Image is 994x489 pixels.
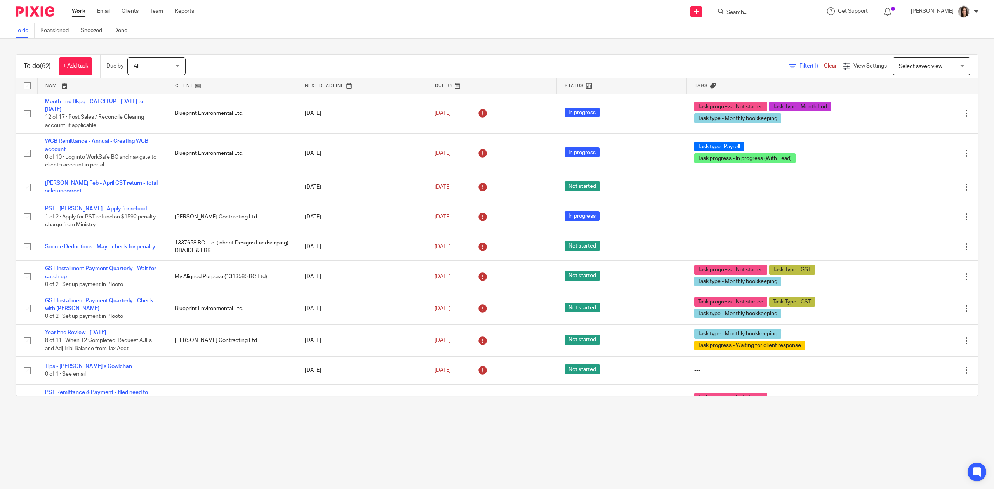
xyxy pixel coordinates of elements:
[122,7,139,15] a: Clients
[167,201,297,233] td: [PERSON_NAME] Contracting Ltd
[799,63,824,69] span: Filter
[45,214,156,228] span: 1 of 2 · Apply for PST refund on $1592 penalty charge from Ministry
[167,134,297,173] td: Blueprint Environmental Ltd.
[694,265,767,275] span: Task progress - Not started
[565,147,600,157] span: In progress
[434,274,451,279] span: [DATE]
[694,213,840,221] div: ---
[45,298,153,311] a: GST Installment Payment Quarterly - Check with [PERSON_NAME]
[45,99,143,112] a: Month End Bkpg - CATCH UP - [DATE] to [DATE]
[81,23,108,38] a: Snoozed
[114,23,133,38] a: Done
[106,62,123,70] p: Due by
[812,63,818,69] span: (1)
[150,7,163,15] a: Team
[72,7,85,15] a: Work
[45,338,152,351] span: 8 of 11 · When T2 Completed, Request AJEs and Adj Trial Balance from Tax Acct
[434,151,451,156] span: [DATE]
[824,63,837,69] a: Clear
[45,314,123,319] span: 0 of 2 · Set up payment in Plooto
[45,330,106,335] a: Year End Review - [DATE]
[769,102,831,111] span: Task Type - Month End
[297,357,427,384] td: [DATE]
[899,64,942,69] span: Select saved view
[694,329,781,339] span: Task type - Monthly bookkeeping
[297,94,427,134] td: [DATE]
[434,111,451,116] span: [DATE]
[565,303,600,312] span: Not started
[911,7,954,15] p: [PERSON_NAME]
[694,153,796,163] span: Task progress - In progress (With Lead)
[167,94,297,134] td: Blueprint Environmental Ltd.
[694,366,840,374] div: ---
[167,233,297,260] td: 1337658 BC Ltd. (Inherit Designs Landscaping) DBA IDL & LBB
[565,364,600,374] span: Not started
[565,271,600,281] span: Not started
[297,293,427,324] td: [DATE]
[565,108,600,117] span: In progress
[167,261,297,293] td: My Aligned Purpose (1313585 BC Ltd)
[167,293,297,324] td: Blueprint Environmental Ltd.
[434,338,451,343] span: [DATE]
[45,206,147,212] a: PST - [PERSON_NAME] - Apply for refund
[695,83,708,88] span: Tags
[694,309,781,318] span: Task type - Monthly bookkeeping
[565,181,600,191] span: Not started
[694,297,767,307] span: Task progress - Not started
[694,142,744,151] span: Task type -Payroll
[175,7,194,15] a: Reports
[694,341,805,350] span: Task progress - Waiting for client response
[45,154,156,168] span: 0 of 10 · Log into WorkSafe BC and navigate to client's account in portal
[16,6,54,17] img: Pixie
[565,241,600,251] span: Not started
[45,282,123,287] span: 0 of 2 · Set up payment in Plooto
[97,7,110,15] a: Email
[769,265,815,275] span: Task Type - GST
[45,364,132,369] a: Tips - [PERSON_NAME]'s Cowichan
[45,139,148,152] a: WCB Remittance - Annual - Creating WCB account
[434,184,451,190] span: [DATE]
[694,393,767,402] span: Task progress - Not started
[45,114,144,128] span: 12 of 17 · Post Sales / Reconcile Clearing account, if applicable
[838,9,868,14] span: Get Support
[45,266,156,279] a: GST Installment Payment Quarterly - Wait for catch up
[45,390,148,403] a: PST Remittance & Payment - filed need to record in [GEOGRAPHIC_DATA]
[297,134,427,173] td: [DATE]
[434,306,451,311] span: [DATE]
[59,57,92,75] a: + Add task
[297,324,427,356] td: [DATE]
[167,384,297,424] td: [PERSON_NAME] Contracting Ltd
[726,9,796,16] input: Search
[40,23,75,38] a: Reassigned
[434,244,451,250] span: [DATE]
[565,211,600,221] span: In progress
[297,261,427,293] td: [DATE]
[45,180,158,194] a: [PERSON_NAME] Feb - April GST return - total sales incorrect
[45,372,86,377] span: 0 of 1 · See email
[694,183,840,191] div: ---
[694,277,781,286] span: Task type - Monthly bookkeeping
[297,233,427,260] td: [DATE]
[24,62,51,70] h1: To do
[565,335,600,345] span: Not started
[434,214,451,220] span: [DATE]
[769,297,815,307] span: Task Type - GST
[167,324,297,356] td: [PERSON_NAME] Contracting Ltd
[694,243,840,251] div: ---
[134,64,139,69] span: All
[694,102,767,111] span: Task progress - Not started
[297,201,427,233] td: [DATE]
[45,244,155,250] a: Source Deductions - May - check for penalty
[853,63,887,69] span: View Settings
[16,23,35,38] a: To do
[434,368,451,373] span: [DATE]
[40,63,51,69] span: (62)
[694,113,781,123] span: Task type - Monthly bookkeeping
[297,384,427,424] td: [DATE]
[958,5,970,18] img: Danielle%20photo.jpg
[297,173,427,201] td: [DATE]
